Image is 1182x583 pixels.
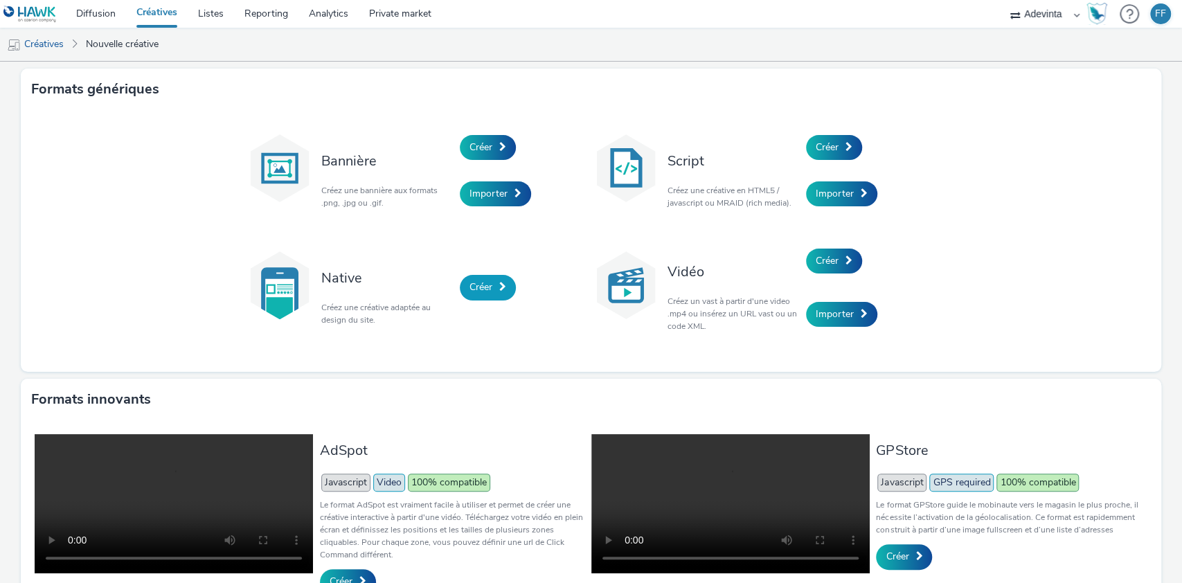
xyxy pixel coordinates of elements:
h3: GPStore [876,441,1140,460]
img: mobile [7,38,21,52]
a: Créer [460,135,516,160]
a: Hawk Academy [1086,3,1113,25]
h3: Script [668,152,799,170]
h3: Formats génériques [31,79,159,100]
span: Importer [469,187,508,200]
span: Créer [469,280,492,294]
p: Créez une bannière aux formats .png, .jpg ou .gif. [321,184,453,209]
img: code.svg [591,134,661,203]
a: Créer [806,135,862,160]
a: Nouvelle créative [79,28,165,61]
a: Créer [806,249,862,273]
span: 100% compatible [996,474,1079,492]
p: Créez une créative adaptée au design du site. [321,301,453,326]
span: Importer [816,187,854,200]
span: Importer [816,307,854,321]
img: Hawk Academy [1086,3,1107,25]
p: Le format GPStore guide le mobinaute vers le magasin le plus proche, il nécessite l’activation de... [876,499,1140,536]
span: Créer [816,254,839,267]
a: Créer [876,544,932,569]
span: Javascript [321,474,370,492]
h3: Native [321,269,453,287]
a: Importer [806,181,877,206]
span: Créer [469,141,492,154]
div: FF [1155,3,1166,24]
h3: AdSpot [320,441,584,460]
img: video.svg [591,251,661,320]
span: Video [373,474,405,492]
img: native.svg [245,251,314,320]
span: Créer [886,550,908,563]
span: 100% compatible [408,474,490,492]
img: undefined Logo [3,6,57,23]
h3: Bannière [321,152,453,170]
span: Javascript [877,474,926,492]
a: Importer [806,302,877,327]
span: Créer [816,141,839,154]
h3: Formats innovants [31,389,151,410]
p: Créez un vast à partir d'une video .mp4 ou insérez un URL vast ou un code XML. [668,295,799,332]
a: Créer [460,275,516,300]
img: banner.svg [245,134,314,203]
h3: Vidéo [668,262,799,281]
span: GPS required [929,474,994,492]
p: Créez une créative en HTML5 / javascript ou MRAID (rich media). [668,184,799,209]
p: Le format AdSpot est vraiment facile à utiliser et permet de créer une créative interactive à par... [320,499,584,561]
a: Importer [460,181,531,206]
